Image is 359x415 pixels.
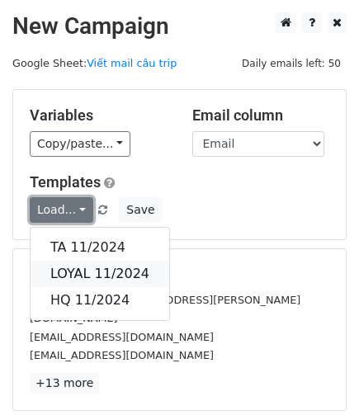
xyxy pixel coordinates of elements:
a: TA 11/2024 [31,234,169,261]
button: Save [119,197,162,223]
small: [EMAIL_ADDRESS][DOMAIN_NAME] [30,331,214,343]
a: LOYAL 11/2024 [31,261,169,287]
a: Daily emails left: 50 [236,57,347,69]
h5: 16 Recipients [30,266,329,284]
h2: New Campaign [12,12,347,40]
a: Copy/paste... [30,131,130,157]
span: Daily emails left: 50 [236,54,347,73]
a: HQ 11/2024 [31,287,169,314]
small: Google Sheet: [12,57,177,69]
a: Load... [30,197,93,223]
h5: Email column [192,106,330,125]
small: [EMAIL_ADDRESS][DOMAIN_NAME] [30,349,214,361]
h5: Variables [30,106,168,125]
iframe: Chat Widget [276,336,359,415]
a: +13 more [30,373,99,394]
a: Viết mail câu trip [87,57,177,69]
a: Templates [30,173,101,191]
